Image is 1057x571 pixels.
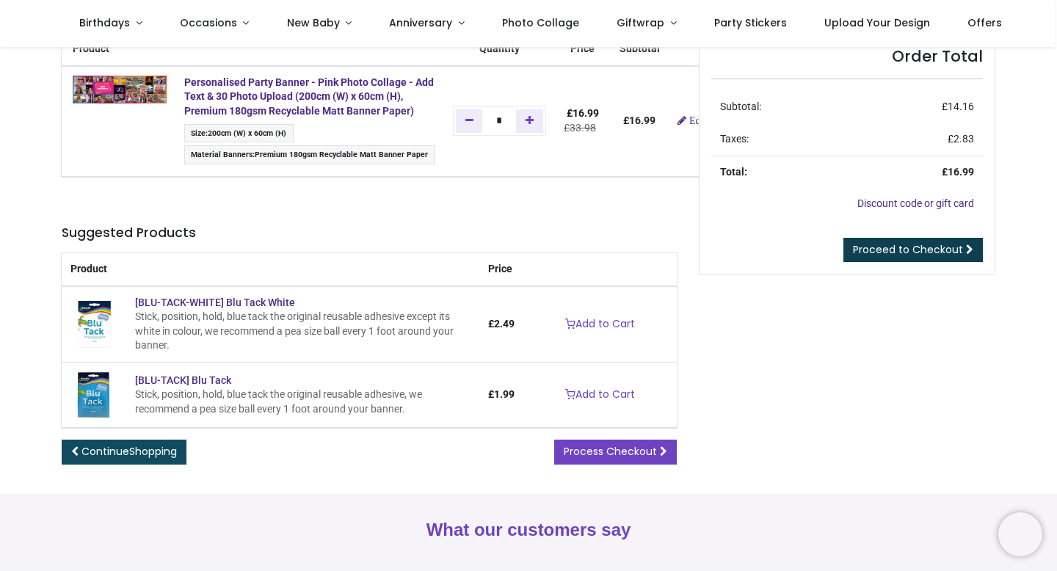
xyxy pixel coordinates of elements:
span: Anniversary [389,15,452,30]
a: Personalised Party Banner - Pink Photo Collage - Add Text & 30 Photo Upload (200cm (W) x 60cm (H)... [184,76,434,117]
th: Product [62,33,175,66]
span: : [184,124,294,142]
span: 14.16 [948,101,974,112]
a: [BLU-TACK] Blu Tack [135,374,231,386]
a: Add to Cart [556,382,644,407]
span: £ [488,388,515,400]
a: Remove one [456,109,483,133]
div: Stick, position, hold, blue tack the original reusable adhesive except its white in colour, we re... [135,310,471,353]
img: [BLU-TACK-WHITE] Blu Tack White [70,301,117,348]
span: £ [488,318,515,330]
span: Continue [81,444,177,459]
span: £ [948,133,974,145]
span: 2.83 [954,133,974,145]
span: 1.99 [494,388,515,400]
a: ContinueShopping [62,440,186,465]
img: F6rvjW3h7zQOAAAAAElFTkSuQmCC [73,76,167,103]
span: £ [942,101,974,112]
span: Shopping [129,444,177,459]
span: Process Checkout [564,444,657,459]
del: £ [564,122,596,134]
span: 200cm (W) x 60cm (H) [208,128,286,138]
a: [BLU-TACK] Blu Tack [70,388,117,400]
a: [BLU-TACK-WHITE] Blu Tack White [135,297,295,308]
a: Proceed to Checkout [843,238,983,263]
span: Photo Collage [502,15,579,30]
span: 16.99 [629,114,655,126]
span: 16.99 [948,166,974,178]
th: Price [555,33,611,66]
a: Process Checkout [554,440,677,465]
div: Stick, position, hold, blue tack the original reusable adhesive, we recommend a pea size ball eve... [135,388,471,416]
span: £ [567,107,599,119]
span: 2.49 [494,318,515,330]
td: Taxes: [711,123,858,156]
span: Offers [967,15,1002,30]
strong: Total: [720,166,747,178]
span: Occasions [180,15,237,30]
span: Giftwrap [617,15,664,30]
span: Upload Your Design [824,15,930,30]
span: New Baby [287,15,340,30]
a: Discount code or gift card [857,197,974,209]
a: Edit [678,115,706,126]
span: Party Stickers [714,15,787,30]
th: Product [62,253,479,286]
span: 16.99 [573,107,599,119]
img: [BLU-TACK] Blu Tack [70,371,117,418]
b: £ [623,114,655,126]
span: Birthdays [79,15,130,30]
h2: What our customers say [62,517,995,542]
span: Premium 180gsm Recyclable Matt Banner Paper [255,150,428,159]
span: Material Banners [191,150,253,159]
a: Add one [516,109,543,133]
span: : [184,145,435,164]
h4: Order Total [711,46,983,67]
a: Add to Cart [556,312,644,337]
h5: Suggested Products [62,224,677,242]
span: Proceed to Checkout [853,242,963,257]
th: Subtotal [611,33,669,66]
span: Size [191,128,206,138]
strong: £ [942,166,974,178]
span: Quantity [479,43,520,54]
td: Subtotal: [711,91,858,123]
iframe: Brevo live chat [998,512,1042,556]
span: 33.98 [570,122,596,134]
a: [BLU-TACK-WHITE] Blu Tack White [70,318,117,330]
th: Price [479,253,523,286]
